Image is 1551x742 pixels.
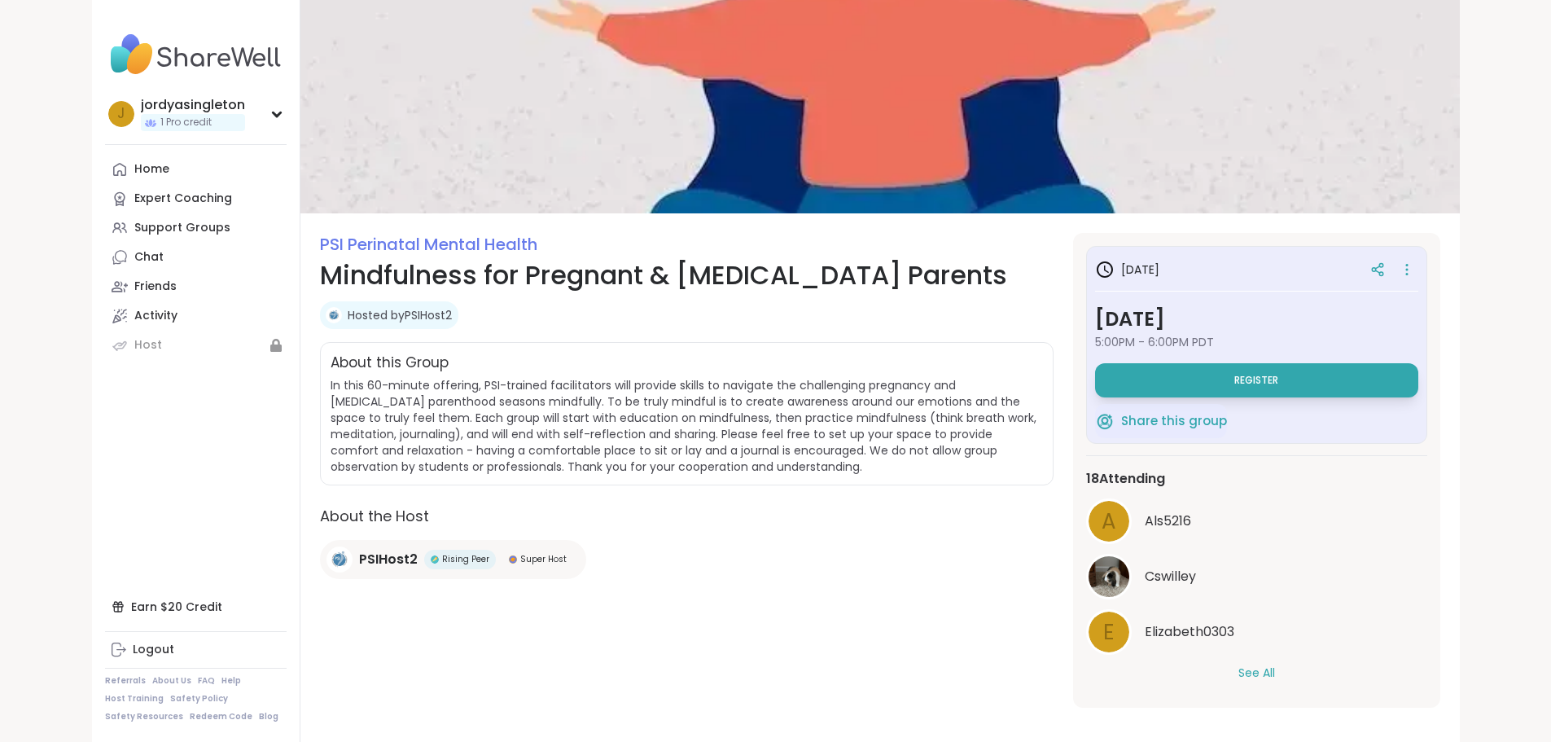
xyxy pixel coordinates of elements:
a: EElizabeth0303 [1086,609,1427,655]
img: ShareWell Nav Logo [105,26,287,83]
div: Chat [134,249,164,266]
a: CswilleyCswilley [1086,554,1427,599]
img: Super Host [509,555,517,564]
img: ShareWell Logomark [1095,411,1115,431]
div: Expert Coaching [134,191,232,207]
span: 5:00PM - 6:00PM PDT [1095,334,1418,350]
div: Earn $20 Credit [105,592,287,621]
a: Referrals [105,675,146,687]
a: Host [105,331,287,360]
div: Friends [134,279,177,295]
a: Home [105,155,287,184]
span: 18 Attending [1086,469,1165,489]
span: E [1103,617,1115,648]
a: Safety Policy [170,693,228,705]
a: PSI Perinatal Mental Health [320,233,537,256]
button: Share this group [1095,404,1227,438]
span: Rising Peer [442,553,489,565]
a: PSIHost2PSIHost2Rising PeerRising PeerSuper HostSuper Host [320,540,586,579]
img: PSIHost2 [326,307,342,323]
div: jordyasingleton [141,96,245,114]
button: See All [1238,665,1275,682]
span: 1 Pro credit [160,116,212,130]
a: Redeem Code [190,711,252,722]
span: Share this group [1121,412,1227,431]
span: j [117,103,125,125]
div: Logout [133,642,174,658]
h3: [DATE] [1095,305,1418,334]
span: A [1102,506,1116,538]
h2: About the Host [320,505,1054,527]
a: Host Training [105,693,164,705]
span: Super Host [520,553,567,565]
div: Support Groups [134,220,230,236]
div: Home [134,161,169,178]
div: Host [134,337,162,353]
img: Cswilley [1089,556,1129,597]
img: Rising Peer [431,555,439,564]
span: In this 60-minute offering, PSI-trained facilitators will provide skills to navigate the challeng... [331,377,1036,475]
a: Logout [105,635,287,665]
div: Activity [134,308,177,324]
span: Cswilley [1145,567,1196,586]
a: Help [221,675,241,687]
h1: Mindfulness for Pregnant & [MEDICAL_DATA] Parents [320,256,1054,295]
h2: About this Group [331,353,449,374]
a: Support Groups [105,213,287,243]
a: Safety Resources [105,711,183,722]
a: Hosted byPSIHost2 [348,307,452,323]
a: Activity [105,301,287,331]
a: AAls5216 [1086,498,1427,544]
span: Als5216 [1145,511,1191,531]
a: Expert Coaching [105,184,287,213]
span: PSIHost2 [359,550,418,569]
span: Register [1234,374,1278,387]
a: Blog [259,711,278,722]
a: Friends [105,272,287,301]
button: Register [1095,363,1418,397]
img: PSIHost2 [326,547,353,573]
span: Elizabeth0303 [1145,622,1234,642]
a: FAQ [198,675,215,687]
a: Chat [105,243,287,272]
a: About Us [152,675,191,687]
h3: [DATE] [1095,260,1159,279]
